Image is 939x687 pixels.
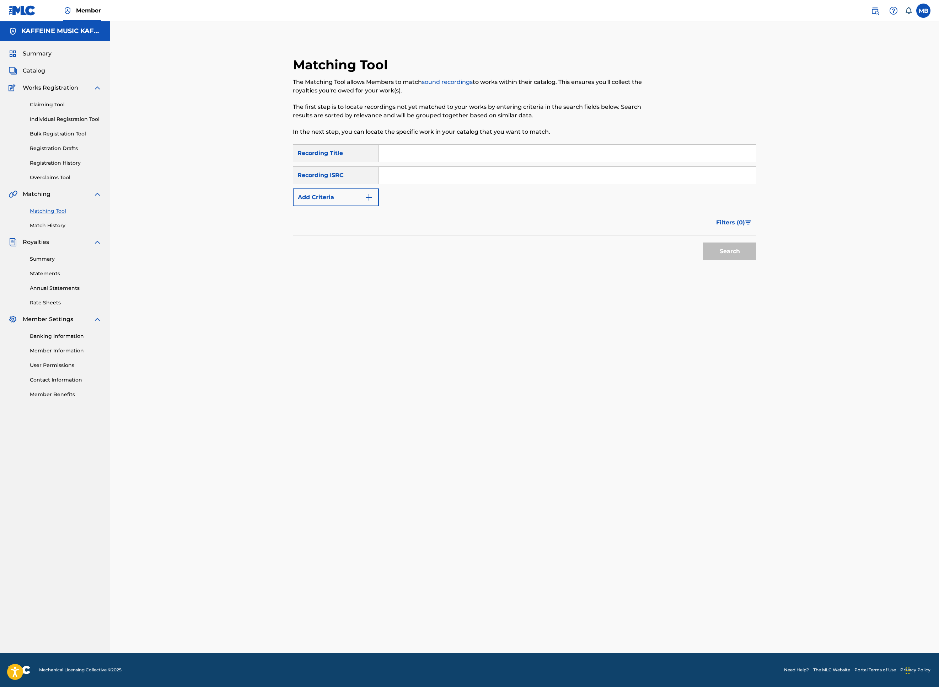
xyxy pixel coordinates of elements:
p: In the next step, you can locate the specific work in your catalog that you want to match. [293,128,650,136]
iframe: Chat Widget [903,653,939,687]
a: Contact Information [30,376,102,384]
p: The first step is to locate recordings not yet matched to your works by entering criteria in the ... [293,103,650,120]
a: Summary [30,255,102,263]
img: 9d2ae6d4665cec9f34b9.svg [365,193,373,202]
a: Public Search [868,4,882,18]
span: Matching [23,190,50,198]
a: Member Information [30,347,102,355]
div: User Menu [916,4,930,18]
a: The MLC Website [813,667,850,673]
a: Statements [30,270,102,277]
a: Claiming Tool [30,101,102,108]
button: Filters (0) [712,214,756,231]
a: Overclaims Tool [30,174,102,181]
span: Member Settings [23,315,73,324]
img: search [871,6,879,15]
span: Works Registration [23,84,78,92]
img: expand [93,84,102,92]
img: Accounts [9,27,17,36]
div: Notifications [905,7,912,14]
div: Help [886,4,901,18]
iframe: Resource Center [919,495,939,563]
a: Banking Information [30,332,102,340]
a: CatalogCatalog [9,66,45,75]
span: Mechanical Licensing Collective © 2025 [39,667,122,673]
img: MLC Logo [9,5,36,16]
a: Matching Tool [30,207,102,215]
img: expand [93,238,102,246]
a: User Permissions [30,362,102,369]
img: Royalties [9,238,17,246]
img: Top Rightsholder [63,6,72,15]
img: expand [93,190,102,198]
a: Registration History [30,159,102,167]
button: Add Criteria [293,188,379,206]
form: Search Form [293,144,756,264]
img: Summary [9,49,17,58]
a: Annual Statements [30,284,102,292]
div: Drag [906,660,910,681]
h5: KAFFEINE MUSIC KAFFEINE MUSIC PUBLISHING [21,27,102,35]
img: help [889,6,898,15]
img: Catalog [9,66,17,75]
a: SummarySummary [9,49,52,58]
a: Rate Sheets [30,299,102,307]
img: Works Registration [9,84,18,92]
a: Registration Drafts [30,145,102,152]
p: The Matching Tool allows Members to match to works within their catalog. This ensures you'll coll... [293,78,650,95]
a: Bulk Registration Tool [30,130,102,138]
span: Summary [23,49,52,58]
span: Filters ( 0 ) [716,218,745,227]
img: logo [9,666,31,674]
a: Match History [30,222,102,229]
a: Member Benefits [30,391,102,398]
img: expand [93,315,102,324]
img: Matching [9,190,17,198]
img: filter [745,220,751,225]
a: sound recordings [422,79,473,85]
a: Privacy Policy [900,667,930,673]
span: Royalties [23,238,49,246]
span: Member [76,6,101,15]
a: Need Help? [784,667,809,673]
a: Individual Registration Tool [30,116,102,123]
span: Catalog [23,66,45,75]
img: Member Settings [9,315,17,324]
h2: Matching Tool [293,57,391,73]
a: Portal Terms of Use [854,667,896,673]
